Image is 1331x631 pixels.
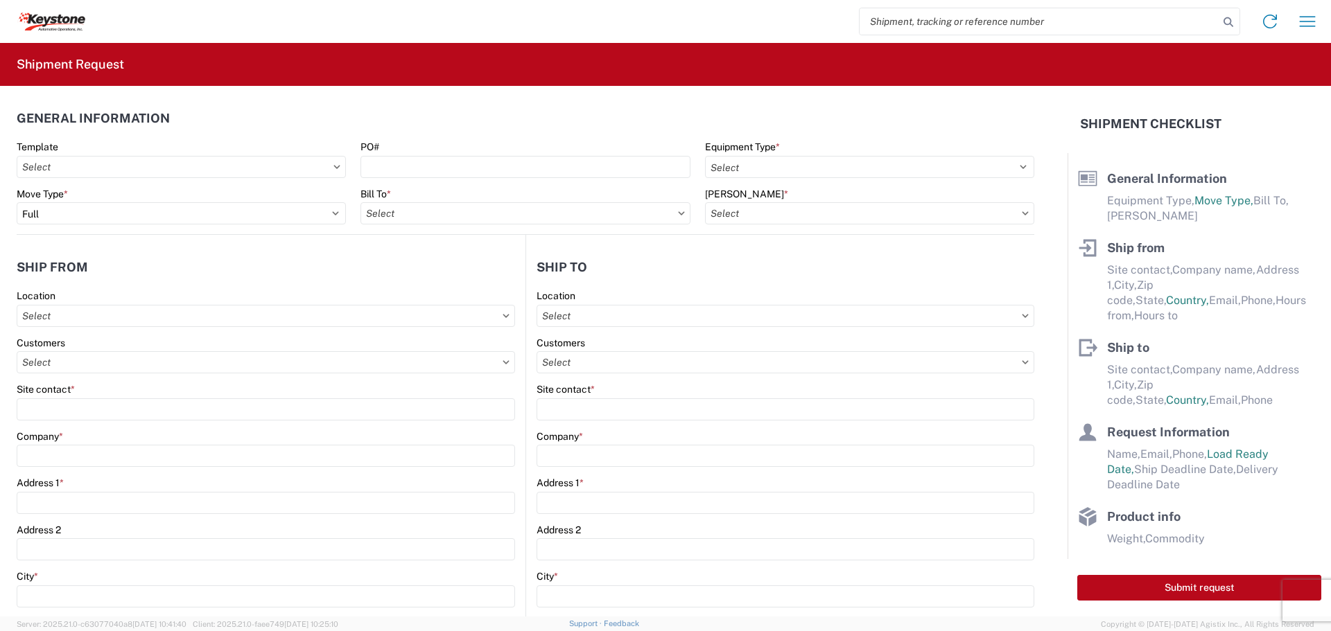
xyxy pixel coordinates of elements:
label: PO# [360,141,379,153]
label: [PERSON_NAME] [705,188,788,200]
span: Country, [1166,393,1209,407]
span: Ship to [1107,340,1149,355]
label: Location [537,290,575,302]
input: Select [537,351,1034,373]
a: Feedback [604,619,639,628]
input: Select [705,202,1034,224]
label: Address 2 [537,524,581,536]
input: Select [360,202,690,224]
span: Email, [1209,393,1241,407]
label: Location [17,290,55,302]
span: Site contact, [1107,263,1172,276]
span: City, [1114,278,1137,292]
span: Phone, [1172,447,1207,461]
span: Email, [1209,294,1241,307]
span: Phone, [1241,294,1276,307]
span: Country, [1166,294,1209,307]
label: Site contact [537,383,595,396]
span: Ship from [1107,240,1165,255]
h2: Ship from [17,260,88,274]
label: Move Type [17,188,68,200]
input: Select [17,351,515,373]
span: Phone [1241,393,1273,407]
h2: Shipment Request [17,56,124,73]
input: Select [17,305,515,327]
span: Company name, [1172,363,1256,376]
input: Select [17,156,346,178]
span: [DATE] 10:25:10 [284,620,338,628]
span: Email, [1140,447,1172,461]
span: State, [1136,393,1166,407]
span: Hours to [1134,309,1178,322]
span: Site contact, [1107,363,1172,376]
label: Bill To [360,188,391,200]
span: Ship Deadline Date, [1134,463,1236,476]
button: Submit request [1077,575,1321,601]
span: Server: 2025.21.0-c63077040a8 [17,620,186,628]
span: Weight, [1107,532,1145,545]
label: City [17,570,38,583]
input: Shipment, tracking or reference number [860,8,1219,35]
label: Company [537,430,583,443]
span: Request Information [1107,425,1230,439]
span: Bill To, [1253,194,1289,207]
label: Address 2 [17,524,61,536]
label: Template [17,141,58,153]
span: Client: 2025.21.0-faee749 [193,620,338,628]
label: Equipment Type [705,141,780,153]
span: Commodity [1145,532,1205,545]
label: Address 1 [537,477,584,489]
span: Product info [1107,509,1181,524]
label: Address 1 [17,477,64,489]
h2: Shipment Checklist [1080,116,1221,132]
input: Select [537,305,1034,327]
span: Company name, [1172,263,1256,276]
a: Support [569,619,604,628]
span: Move Type, [1194,194,1253,207]
label: City [537,570,558,583]
span: State, [1136,294,1166,307]
h2: General Information [17,112,170,125]
label: Site contact [17,383,75,396]
span: [DATE] 10:41:40 [132,620,186,628]
span: City, [1114,378,1137,391]
span: General Information [1107,171,1227,186]
label: Company [17,430,63,443]
span: Equipment Type, [1107,194,1194,207]
span: Name, [1107,447,1140,461]
h2: Ship to [537,260,587,274]
span: Copyright © [DATE]-[DATE] Agistix Inc., All Rights Reserved [1101,618,1314,630]
span: [PERSON_NAME] [1107,209,1198,222]
label: Customers [537,337,585,349]
label: Customers [17,337,65,349]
